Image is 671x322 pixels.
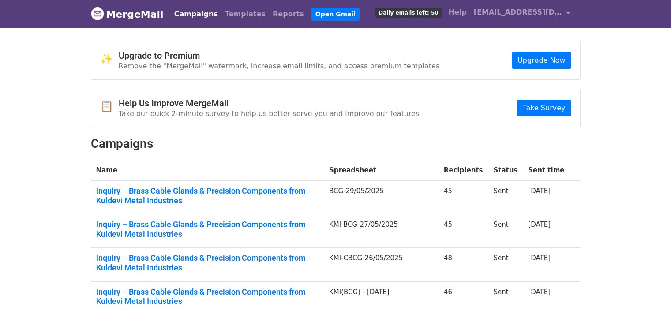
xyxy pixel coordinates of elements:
a: Inquiry – Brass Cable Glands & Precision Components from Kuldevi Metal Industries [96,253,319,272]
a: Inquiry – Brass Cable Glands & Precision Components from Kuldevi Metal Industries [96,220,319,239]
span: 📋 [100,100,119,113]
a: [DATE] [528,187,551,195]
a: Reports [269,5,307,23]
h4: Upgrade to Premium [119,50,440,61]
td: KMI-BCG-27/05/2025 [324,214,439,248]
a: [EMAIL_ADDRESS][DOMAIN_NAME] [470,4,574,24]
td: KMI(BCG) - [DATE] [324,281,439,315]
a: Inquiry – Brass Cable Glands & Precision Components from Kuldevi Metal Industries [96,287,319,306]
a: Campaigns [171,5,221,23]
p: Remove the "MergeMail" watermark, increase email limits, and access premium templates [119,61,440,71]
a: [DATE] [528,254,551,262]
td: 45 [439,214,488,248]
a: Upgrade Now [512,52,571,69]
th: Recipients [439,160,488,181]
td: 48 [439,248,488,281]
th: Spreadsheet [324,160,439,181]
th: Sent time [523,160,570,181]
td: Sent [488,248,523,281]
td: Sent [488,214,523,248]
a: Open Gmail [311,8,360,21]
td: 46 [439,281,488,315]
a: Take Survey [517,100,571,116]
a: Daily emails left: 50 [372,4,445,21]
a: Templates [221,5,269,23]
span: [EMAIL_ADDRESS][DOMAIN_NAME] [474,7,562,18]
a: MergeMail [91,5,164,23]
h4: Help Us Improve MergeMail [119,98,420,109]
p: Take our quick 2-minute survey to help us better serve you and improve our features [119,109,420,118]
span: Daily emails left: 50 [375,8,441,18]
h2: Campaigns [91,136,581,151]
a: Help [445,4,470,21]
th: Status [488,160,523,181]
td: BCG-29/05/2025 [324,181,439,214]
a: [DATE] [528,288,551,296]
td: Sent [488,181,523,214]
th: Name [91,160,324,181]
a: [DATE] [528,221,551,228]
td: Sent [488,281,523,315]
a: Inquiry – Brass Cable Glands & Precision Components from Kuldevi Metal Industries [96,186,319,205]
td: KMI-CBCG-26/05/2025 [324,248,439,281]
td: 45 [439,181,488,214]
span: ✨ [100,52,119,65]
img: MergeMail logo [91,7,104,20]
